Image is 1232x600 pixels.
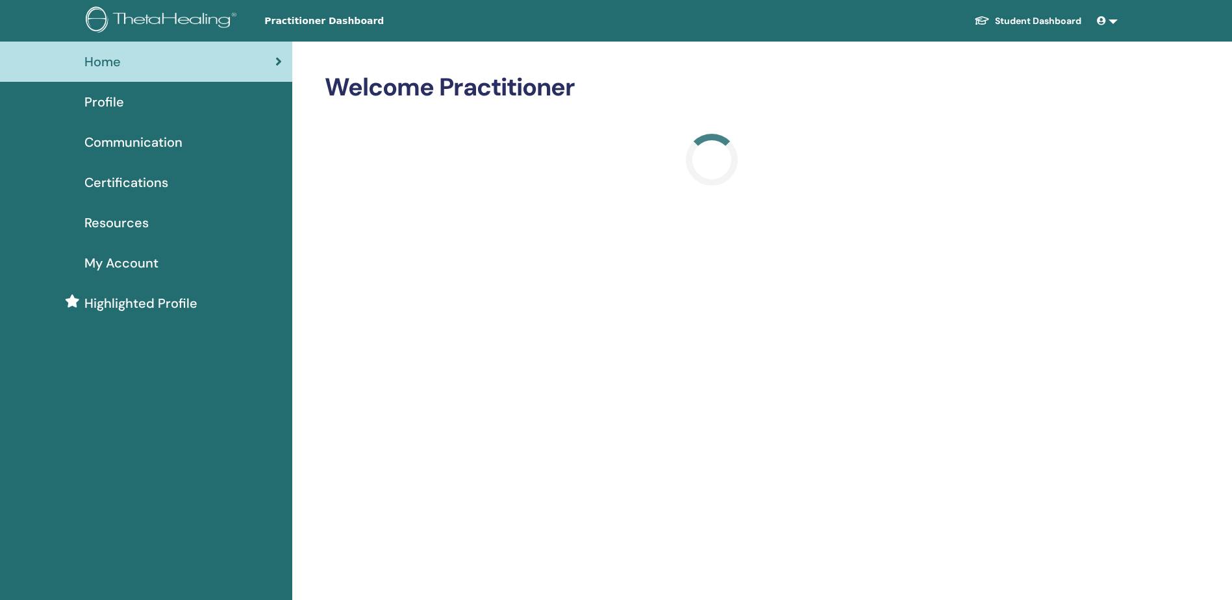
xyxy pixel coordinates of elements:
[264,14,459,28] span: Practitioner Dashboard
[84,213,149,232] span: Resources
[84,294,197,313] span: Highlighted Profile
[84,132,182,152] span: Communication
[84,253,158,273] span: My Account
[325,73,1100,103] h2: Welcome Practitioner
[974,15,990,26] img: graduation-cap-white.svg
[84,92,124,112] span: Profile
[84,52,121,71] span: Home
[964,9,1092,33] a: Student Dashboard
[86,6,241,36] img: logo.png
[84,173,168,192] span: Certifications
